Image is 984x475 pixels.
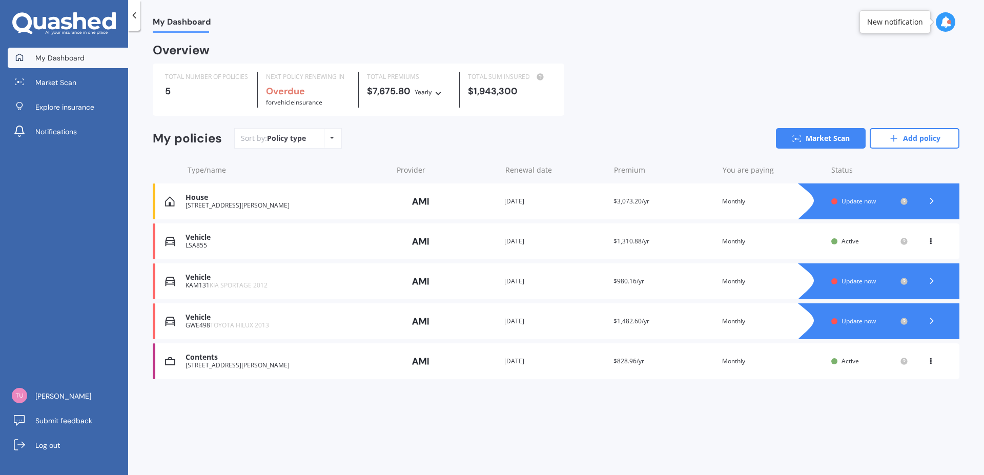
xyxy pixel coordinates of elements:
[831,165,908,175] div: Status
[722,236,823,246] div: Monthly
[367,86,451,97] div: $7,675.80
[186,362,387,369] div: [STREET_ADDRESS][PERSON_NAME]
[35,102,94,112] span: Explore insurance
[614,165,714,175] div: Premium
[186,193,387,202] div: House
[186,273,387,282] div: Vehicle
[35,416,92,426] span: Submit feedback
[241,133,306,143] div: Sort by:
[165,72,249,82] div: TOTAL NUMBER OF POLICIES
[613,357,644,365] span: $828.96/yr
[504,276,605,286] div: [DATE]
[842,317,876,325] span: Update now
[35,440,60,450] span: Log out
[842,237,859,245] span: Active
[504,196,605,206] div: [DATE]
[8,410,128,431] a: Submit feedback
[186,353,387,362] div: Contents
[188,165,388,175] div: Type/name
[35,77,76,88] span: Market Scan
[35,127,77,137] span: Notifications
[395,192,446,211] img: AMI
[8,48,128,68] a: My Dashboard
[266,72,350,82] div: NEXT POLICY RENEWING IN
[8,97,128,117] a: Explore insurance
[867,17,923,27] div: New notification
[165,356,175,366] img: Contents
[210,321,269,329] span: TOYOTA HILUX 2013
[397,165,497,175] div: Provider
[186,242,387,249] div: LSA855
[395,272,446,291] img: AMI
[165,276,175,286] img: Vehicle
[722,316,823,326] div: Monthly
[870,128,959,149] a: Add policy
[153,17,211,31] span: My Dashboard
[266,85,305,97] b: Overdue
[8,72,128,93] a: Market Scan
[722,196,823,206] div: Monthly
[613,317,649,325] span: $1,482.60/yr
[186,202,387,209] div: [STREET_ADDRESS][PERSON_NAME]
[266,98,322,107] span: for Vehicle insurance
[35,391,91,401] span: [PERSON_NAME]
[842,197,876,205] span: Update now
[367,72,451,82] div: TOTAL PREMIUMS
[153,131,222,146] div: My policies
[468,72,552,82] div: TOTAL SUM INSURED
[505,165,606,175] div: Renewal date
[613,197,649,205] span: $3,073.20/yr
[842,357,859,365] span: Active
[776,128,866,149] a: Market Scan
[165,236,175,246] img: Vehicle
[504,236,605,246] div: [DATE]
[35,53,85,63] span: My Dashboard
[186,233,387,242] div: Vehicle
[395,232,446,251] img: AMI
[504,316,605,326] div: [DATE]
[842,277,876,285] span: Update now
[395,352,446,371] img: AMI
[504,356,605,366] div: [DATE]
[186,322,387,329] div: GWE498
[723,165,823,175] div: You are paying
[722,276,823,286] div: Monthly
[12,388,27,403] img: abffc2e30d1157bc488bb960732d04aa
[165,86,249,96] div: 5
[8,386,128,406] a: [PERSON_NAME]
[186,313,387,322] div: Vehicle
[267,133,306,143] div: Policy type
[210,281,268,290] span: KIA SPORTAGE 2012
[8,121,128,142] a: Notifications
[395,312,446,331] img: AMI
[8,435,128,456] a: Log out
[468,86,552,96] div: $1,943,300
[613,237,649,245] span: $1,310.88/yr
[415,87,432,97] div: Yearly
[722,356,823,366] div: Monthly
[165,316,175,326] img: Vehicle
[613,277,644,285] span: $980.16/yr
[153,45,210,55] div: Overview
[165,196,175,206] img: House
[186,282,387,289] div: KAM131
